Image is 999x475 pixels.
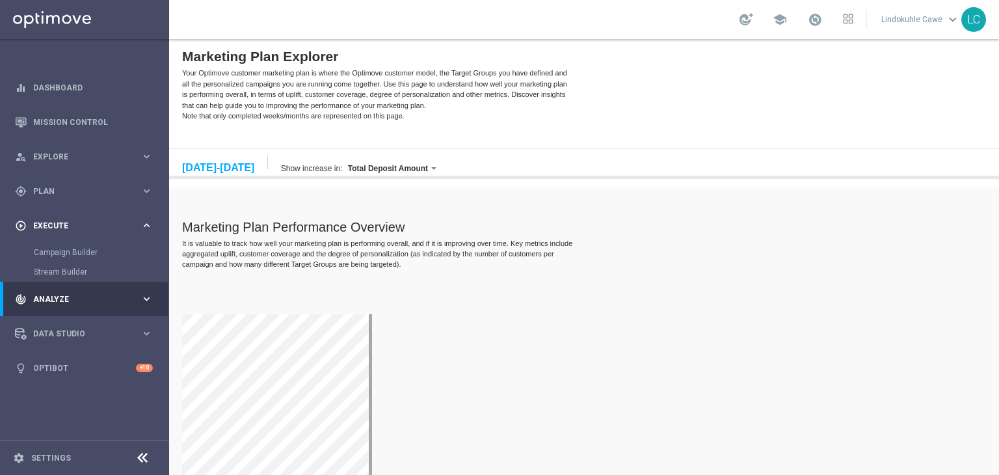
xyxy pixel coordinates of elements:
[31,454,71,462] a: Settings
[15,151,27,163] i: person_search
[34,262,168,282] div: Stream Builder
[946,12,960,27] span: keyboard_arrow_down
[14,117,153,128] button: Mission Control
[773,12,787,27] span: school
[33,295,140,303] span: Analyze
[961,7,986,32] div: LC
[13,29,403,83] p: Your Optimove customer marketing plan is where the Optimove customer model, the Target Groups you...
[14,186,153,197] button: gps_fixed Plan keyboard_arrow_right
[15,362,27,374] i: lightbulb
[34,243,168,262] div: Campaign Builder
[14,152,153,162] button: person_search Explore keyboard_arrow_right
[13,452,25,464] i: settings
[14,221,153,231] button: play_circle_outline Execute keyboard_arrow_right
[15,293,27,305] i: track_changes
[33,351,136,385] a: Optibot
[14,329,153,339] button: Data Studio keyboard_arrow_right
[34,267,135,277] a: Stream Builder
[15,185,140,197] div: Plan
[34,247,135,258] a: Campaign Builder
[14,363,153,373] button: lightbulb Optibot +10
[15,351,153,385] div: Optibot
[13,199,406,230] div: It is valuable to track how well your marketing plan is performing overall, and if it is improvin...
[33,222,140,230] span: Execute
[15,82,27,94] i: equalizer
[13,181,815,196] div: Marketing Plan Performance Overview
[15,220,140,232] div: Execute
[33,187,140,195] span: Plan
[140,293,153,305] i: keyboard_arrow_right
[14,294,153,305] button: track_changes Analyze keyboard_arrow_right
[33,330,140,338] span: Data Studio
[140,150,153,163] i: keyboard_arrow_right
[140,185,153,197] i: keyboard_arrow_right
[15,293,140,305] div: Analyze
[179,125,259,134] label: Total Deposit Amount
[140,327,153,340] i: keyboard_arrow_right
[15,220,27,232] i: play_circle_outline
[33,153,140,161] span: Explore
[33,105,153,139] a: Mission Control
[33,70,153,105] a: Dashboard
[140,219,153,232] i: keyboard_arrow_right
[15,185,27,197] i: gps_fixed
[101,125,267,134] span: Show increase in:
[880,10,961,29] a: Lindokuhle Cawekeyboard_arrow_down
[15,70,153,105] div: Dashboard
[15,328,140,340] div: Data Studio
[13,123,85,135] div: [DATE]-[DATE]
[15,105,153,139] div: Mission Control
[14,83,153,93] button: equalizer Dashboard
[15,151,140,163] div: Explore
[136,364,153,372] div: +10
[13,10,403,25] div: Marketing Plan Explorer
